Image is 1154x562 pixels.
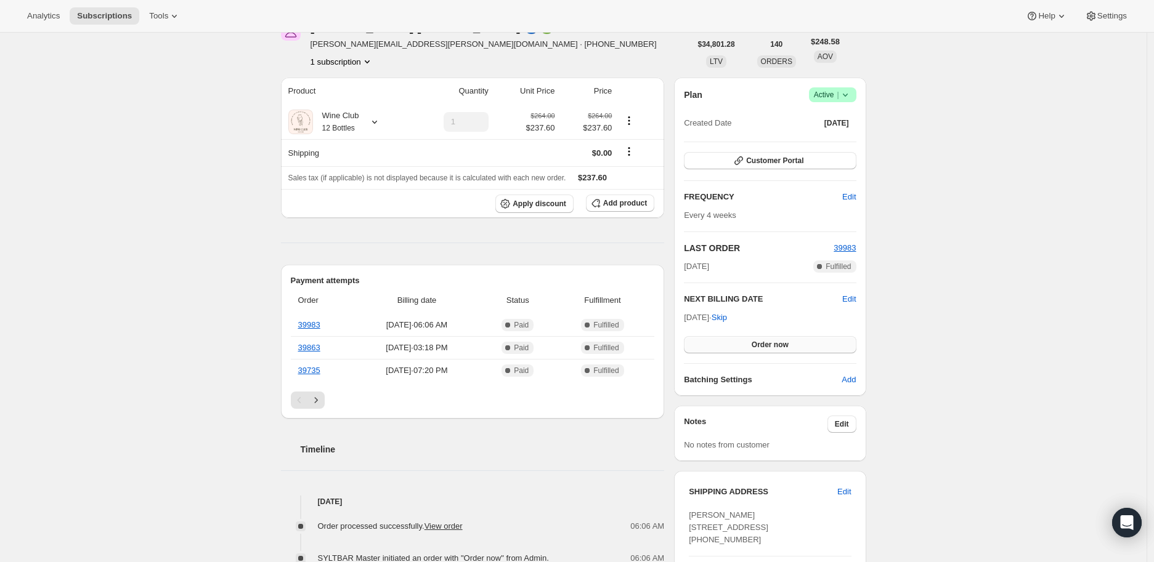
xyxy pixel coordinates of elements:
h2: Payment attempts [291,275,655,287]
a: 39735 [298,366,320,375]
span: Paid [514,343,529,353]
span: Fulfilled [826,262,851,271]
span: Order now [752,340,789,350]
button: Edit [830,482,858,502]
div: Open Intercom Messenger [1112,508,1142,537]
button: Analytics [20,7,67,25]
span: $237.60 [578,173,607,182]
span: Status [485,294,551,307]
span: 140 [770,39,782,49]
a: View order [425,521,463,531]
h3: SHIPPING ADDRESS [689,486,837,498]
small: $264.00 [588,112,612,119]
th: Quantity [410,78,492,105]
span: ORDERS [761,57,792,66]
button: Product actions [619,114,639,127]
button: Subscriptions [70,7,139,25]
span: Tools [149,11,168,21]
h2: LAST ORDER [684,242,834,254]
span: $34,801.28 [698,39,735,49]
button: Product actions [311,55,373,68]
span: [DATE] [684,260,709,273]
span: Active [814,89,851,101]
button: 39983 [834,242,856,254]
h4: [DATE] [281,496,665,508]
small: $264.00 [530,112,555,119]
span: Fulfillment [558,294,647,307]
span: Billing date [356,294,477,307]
button: Settings [1078,7,1134,25]
span: [DATE] · [684,313,727,322]
span: No notes from customer [684,440,770,449]
button: Customer Portal [684,152,856,169]
span: Edit [835,419,849,429]
button: 140 [763,36,790,53]
span: [PERSON_NAME] [STREET_ADDRESS] [PHONE_NUMBER] [689,510,768,544]
span: Fulfilled [593,320,619,330]
button: $34,801.28 [691,36,742,53]
button: Edit [842,293,856,305]
th: Product [281,78,410,105]
span: LTV [710,57,723,66]
span: Analytics [27,11,60,21]
small: 12 Bottles [322,124,355,132]
button: Tools [142,7,188,25]
span: Sales tax (if applicable) is not displayed because it is calculated with each new order. [288,174,566,182]
h2: Timeline [301,443,665,456]
h6: Batching Settings [684,374,842,386]
span: [DATE] · 06:06 AM [356,319,477,331]
span: AOV [818,52,833,61]
button: Add [834,370,863,390]
span: Created Date [684,117,731,129]
button: Help [1018,7,1075,25]
a: 39983 [298,320,320,329]
span: Add product [603,198,647,208]
span: $0.00 [592,148,612,158]
span: | [837,90,839,100]
th: Price [558,78,616,105]
span: Order processed successfully. [318,521,463,531]
span: Subscriptions [77,11,132,21]
button: Skip [704,308,734,327]
span: Help [1038,11,1055,21]
span: Settings [1097,11,1127,21]
button: Apply discount [495,195,574,213]
button: [DATE] [817,114,856,132]
h2: NEXT BILLING DATE [684,293,842,305]
th: Order [291,287,353,314]
span: Edit [837,486,851,498]
h2: FREQUENCY [684,191,842,203]
span: Fulfilled [593,366,619,375]
span: $248.58 [811,36,840,48]
span: Add [842,374,856,386]
span: Every 4 weeks [684,211,736,220]
span: $237.60 [526,122,555,134]
img: product img [288,110,313,134]
span: [DATE] [824,118,849,128]
span: Edit [842,191,856,203]
a: 39863 [298,343,320,352]
a: 39983 [834,243,856,252]
nav: Pagination [291,391,655,409]
span: [PERSON_NAME][EMAIL_ADDRESS][PERSON_NAME][DOMAIN_NAME] · [PHONE_NUMBER] [311,38,657,50]
span: Paid [514,366,529,375]
div: [PERSON_NAME] [PERSON_NAME] 🔵🟢 [311,21,570,33]
span: 06:06 AM [630,520,664,532]
button: Edit [835,187,863,207]
span: [DATE] · 07:20 PM [356,364,477,377]
th: Shipping [281,139,410,166]
button: Add product [586,195,654,212]
span: Paid [514,320,529,330]
div: Wine Club [313,110,359,134]
button: Next [307,391,325,409]
h3: Notes [684,415,827,433]
span: Fulfilled [593,343,619,353]
span: Customer Portal [746,156,803,166]
button: Edit [827,415,856,433]
span: Skip [712,311,727,324]
span: [DATE] · 03:18 PM [356,342,477,354]
th: Unit Price [492,78,559,105]
span: $237.60 [562,122,612,134]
